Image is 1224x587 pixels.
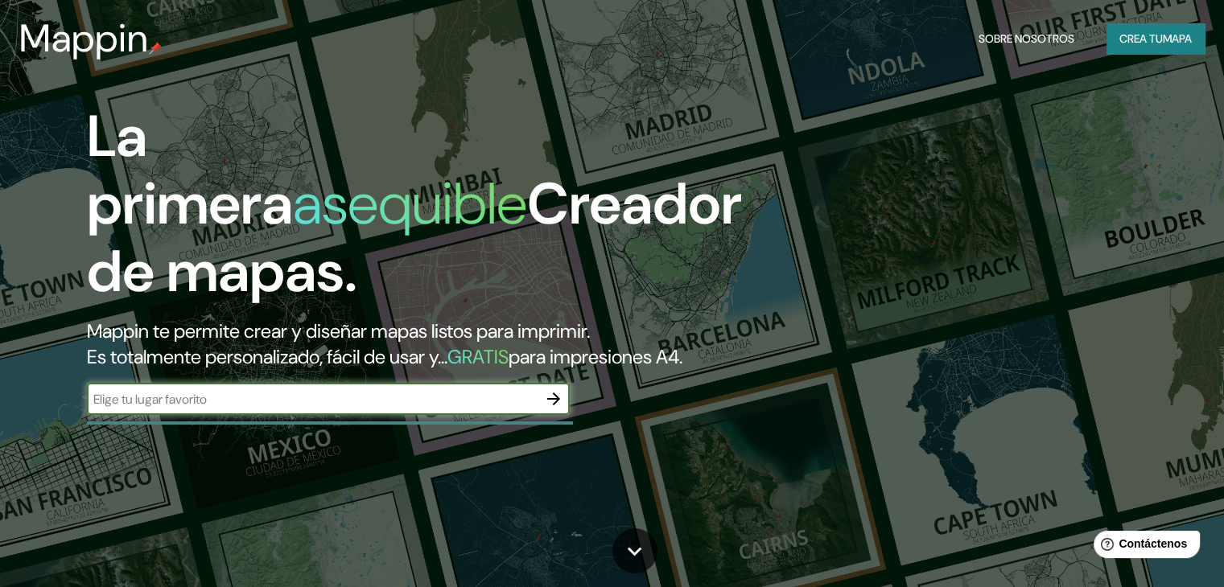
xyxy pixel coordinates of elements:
font: Creador de mapas. [87,166,742,309]
font: para impresiones A4. [509,344,682,369]
font: La primera [87,99,293,241]
font: GRATIS [447,344,509,369]
font: Mappin te permite crear y diseñar mapas listos para imprimir. [87,318,590,343]
button: Crea tumapa [1107,23,1205,54]
font: Sobre nosotros [979,31,1074,46]
font: Mappin [19,13,149,64]
iframe: Lanzador de widgets de ayuda [1081,524,1206,569]
font: Es totalmente personalizado, fácil de usar y... [87,344,447,369]
input: Elige tu lugar favorito [87,390,538,408]
font: Crea tu [1119,31,1163,46]
font: mapa [1163,31,1192,46]
img: pin de mapeo [149,42,162,55]
font: asequible [293,166,527,241]
button: Sobre nosotros [972,23,1081,54]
